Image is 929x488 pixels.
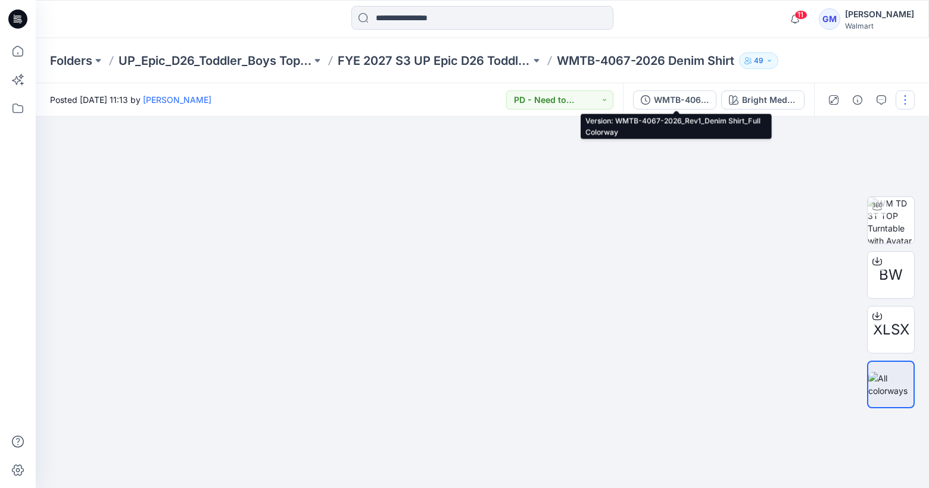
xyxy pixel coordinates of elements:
[879,264,903,286] span: BW
[845,7,914,21] div: [PERSON_NAME]
[742,93,797,107] div: Bright Medium Wash
[654,93,709,107] div: WMTB-4067-2026_Rev1_Denim Shirt_Full Colorway
[721,90,805,110] button: Bright Medium Wash
[845,21,914,30] div: Walmart
[848,90,867,110] button: Details
[868,197,914,243] img: WM TD 3T TOP Turntable with Avatar
[819,8,840,30] div: GM
[50,93,211,106] span: Posted [DATE] 11:13 by
[338,52,531,69] a: FYE 2027 S3 UP Epic D26 Toddler Boy Tops & Bottoms
[868,372,914,397] img: All colorways
[633,90,716,110] button: WMTB-4067-2026_Rev1_Denim Shirt_Full Colorway
[119,52,311,69] a: UP_Epic_D26_Toddler_Boys Tops & Bottoms
[50,52,92,69] a: Folders
[794,10,808,20] span: 11
[754,54,763,67] p: 49
[739,52,778,69] button: 49
[557,52,734,69] p: WMTB-4067-2026 Denim Shirt
[143,95,211,105] a: [PERSON_NAME]
[873,319,909,340] span: XLSX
